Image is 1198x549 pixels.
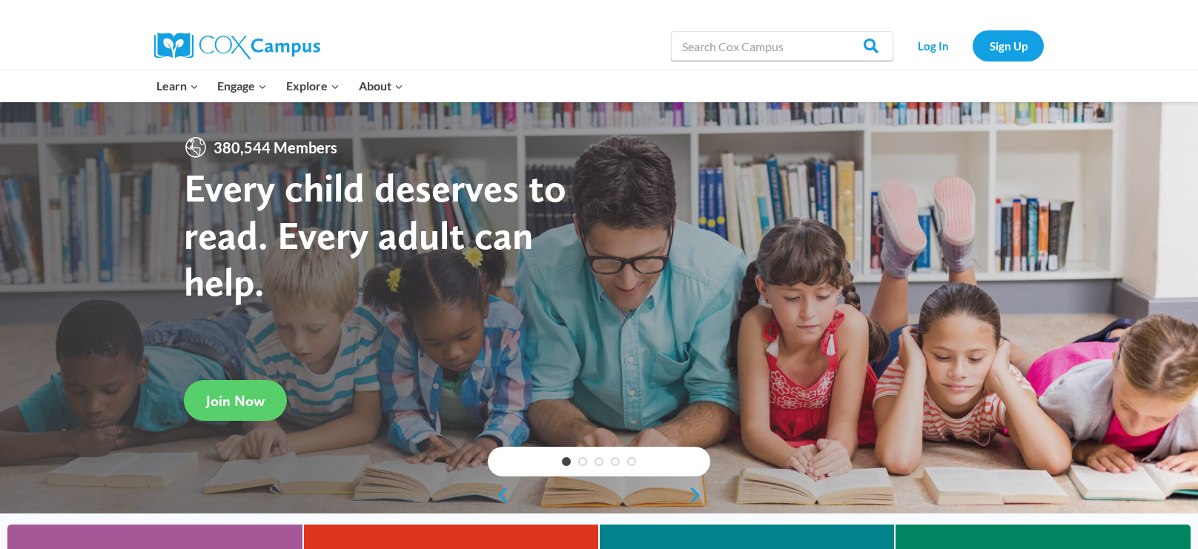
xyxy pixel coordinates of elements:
a: Sign Up [973,30,1044,61]
span: About [359,76,403,96]
img: Cox Campus [154,33,320,59]
a: Join Now [184,380,287,421]
span: Explore [286,76,340,96]
nav: Primary Navigation [147,70,412,102]
a: 5 [627,457,636,466]
strong: Every child deserves to read. Every adult can help. [184,164,566,305]
a: 1 [562,457,571,466]
span: Engage [217,76,267,96]
span: Join Now [206,392,265,410]
a: 2 [578,457,587,466]
a: next [688,486,710,504]
span: Learn [156,76,199,96]
a: Log In [901,30,965,61]
div: content slider buttons [488,480,710,510]
nav: Secondary Navigation [901,30,1044,61]
a: 3 [595,457,603,466]
span: 380,544 Members [208,136,343,159]
a: 4 [611,457,620,466]
input: Search Cox Campus [671,31,893,61]
a: previous [488,486,510,504]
